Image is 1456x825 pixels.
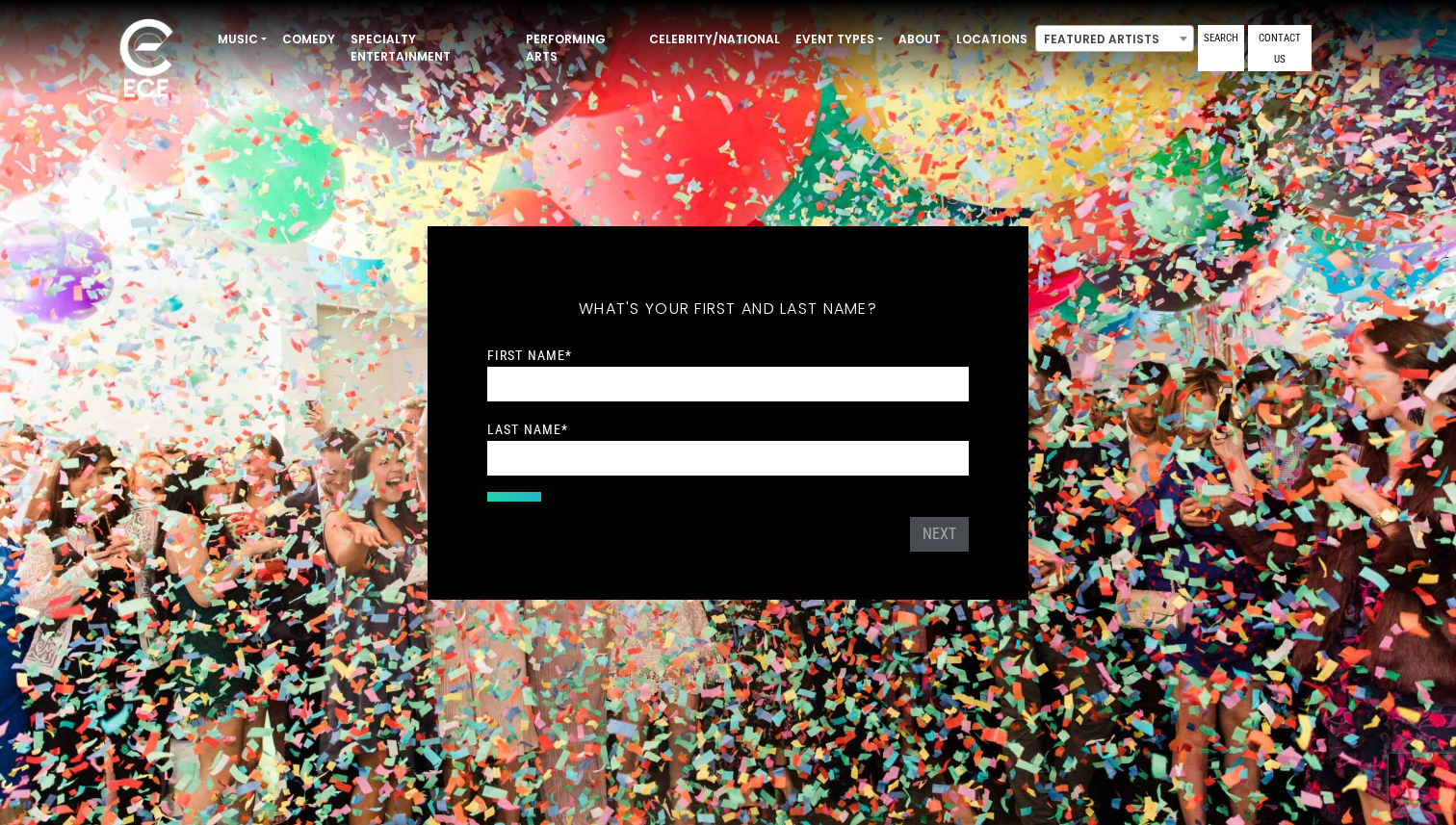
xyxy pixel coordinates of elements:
a: Performing Arts [518,23,641,73]
a: Search [1198,25,1244,71]
a: Music [210,23,274,56]
a: Locations [949,23,1035,56]
a: Comedy [274,23,343,56]
label: First Name [487,347,572,364]
a: Contact Us [1248,25,1312,71]
a: Celebrity/National [641,23,788,56]
span: Featured Artists [1036,26,1193,53]
span: Featured Artists [1035,25,1194,52]
label: Last Name [487,421,568,438]
h5: What's your first and last name? [487,274,969,344]
a: Event Types [788,23,891,56]
a: Specialty Entertainment [343,23,518,73]
img: ece_new_logo_whitev2-1.png [98,13,195,107]
a: About [891,23,949,56]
